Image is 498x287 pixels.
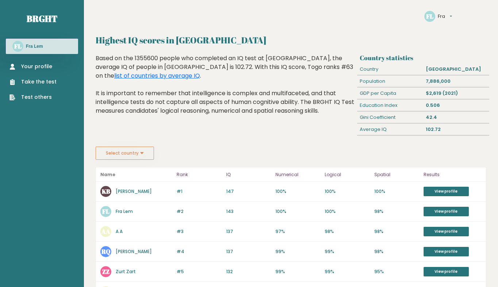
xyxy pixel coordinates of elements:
[27,13,57,24] a: Brght
[325,208,370,215] p: 100%
[100,171,115,178] b: Name
[374,188,419,195] p: 100%
[9,93,57,101] a: Test others
[275,188,320,195] p: 100%
[275,208,320,215] p: 100%
[424,187,469,196] a: View profile
[424,247,469,256] a: View profile
[423,63,489,75] div: [GEOGRAPHIC_DATA]
[9,63,57,70] a: Your profile
[424,207,469,216] a: View profile
[226,208,271,215] p: 143
[275,248,320,255] p: 99%
[116,228,123,234] a: A A
[423,112,489,123] div: 42.4
[275,170,320,179] p: Numerical
[116,268,136,275] a: Zurt Zart
[102,267,109,276] text: ZZ
[177,208,221,215] p: #2
[374,268,419,275] p: 95%
[177,170,221,179] p: Rank
[9,78,57,86] a: Take the test
[325,248,370,255] p: 99%
[357,112,423,123] div: Gini Coefficient
[177,188,221,195] p: #1
[116,188,152,194] a: [PERSON_NAME]
[116,248,152,255] a: [PERSON_NAME]
[101,227,110,236] text: AA
[102,187,110,195] text: KB
[374,228,419,235] p: 98%
[102,207,109,216] text: FL
[374,208,419,215] p: 98%
[374,248,419,255] p: 98%
[423,75,489,87] div: 7,886,000
[424,227,469,236] a: View profile
[14,42,22,50] text: FL
[360,54,486,62] h3: Country statistics
[357,63,423,75] div: Country
[177,268,221,275] p: #5
[101,247,111,256] text: RQ
[96,54,354,126] div: Based on the 1355600 people who completed an IQ test at [GEOGRAPHIC_DATA], the average IQ of peop...
[374,170,419,179] p: Spatial
[275,228,320,235] p: 97%
[325,268,370,275] p: 99%
[275,268,320,275] p: 99%
[357,100,423,111] div: Education Index
[357,88,423,99] div: GDP per Capita
[325,170,370,179] p: Logical
[226,228,271,235] p: 137
[226,170,271,179] p: IQ
[96,147,154,160] button: Select country
[177,228,221,235] p: #3
[423,124,489,135] div: 102.72
[423,88,489,99] div: $2,619 (2021)
[114,71,200,80] a: list of countries by average IQ
[357,75,423,87] div: Population
[325,228,370,235] p: 98%
[226,188,271,195] p: 147
[438,13,452,20] button: Fra
[424,170,482,179] p: Results
[116,208,133,214] a: Fra Lem
[357,124,423,135] div: Average IQ
[426,12,433,20] text: FL
[325,188,370,195] p: 100%
[423,100,489,111] div: 0.506
[226,248,271,255] p: 137
[424,267,469,276] a: View profile
[96,34,486,47] h2: Highest IQ scores in [GEOGRAPHIC_DATA]
[226,268,271,275] p: 132
[177,248,221,255] p: #4
[26,43,43,49] h3: Fra Lem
